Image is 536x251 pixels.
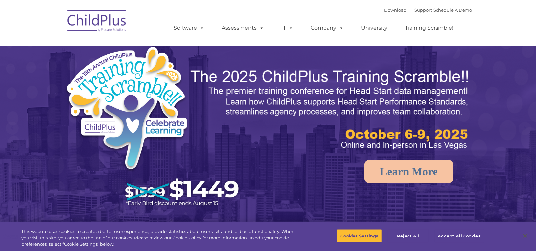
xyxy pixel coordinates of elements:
div: This website uses cookies to create a better user experience, provide statistics about user visit... [21,228,295,248]
button: Close [518,229,533,243]
a: IT [275,21,300,35]
a: Learn More [364,160,453,183]
font: | [384,7,472,13]
a: Software [167,21,211,35]
a: Schedule A Demo [434,7,472,13]
button: Reject All [388,229,429,243]
span: Phone number [92,70,120,75]
a: Company [304,21,351,35]
span: Last name [92,43,112,48]
img: ChildPlus by Procare Solutions [64,5,130,38]
a: Support [415,7,432,13]
button: Accept All Cookies [435,229,484,243]
a: Download [384,7,407,13]
a: University [355,21,394,35]
a: Training Scramble!! [399,21,462,35]
button: Cookies Settings [337,229,382,243]
a: Assessments [215,21,271,35]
